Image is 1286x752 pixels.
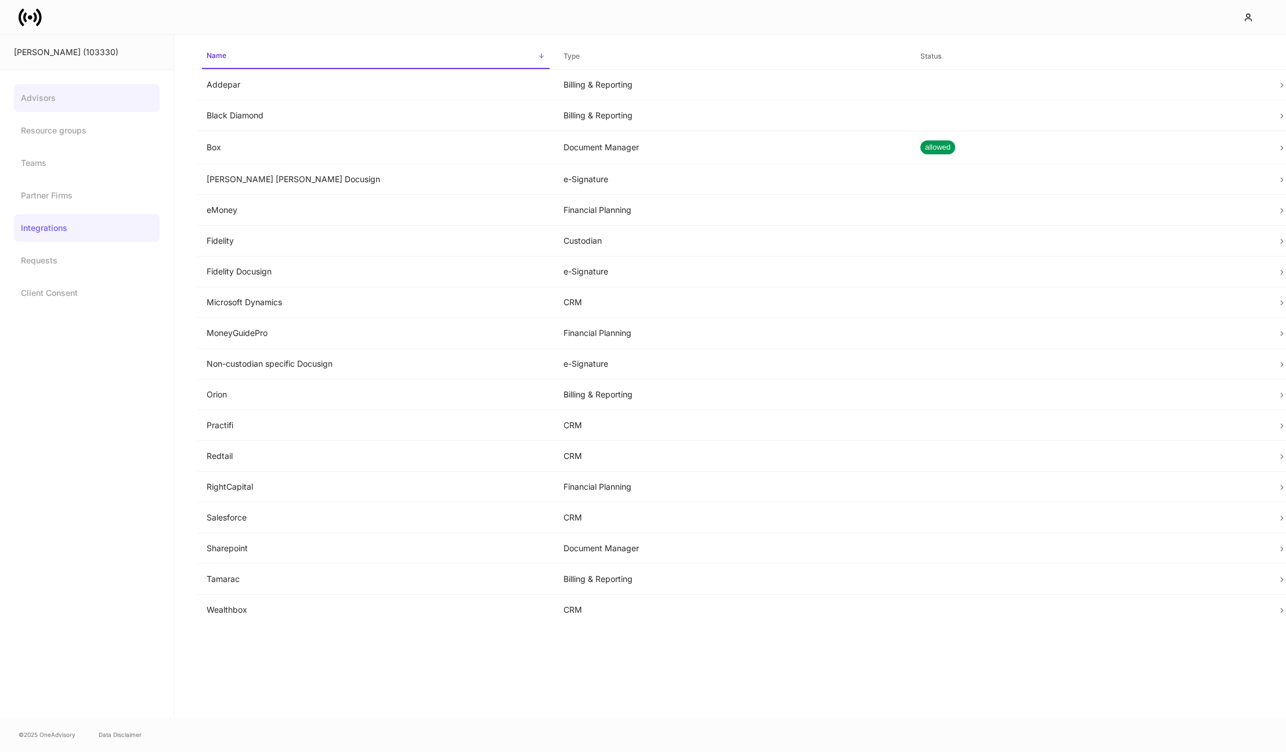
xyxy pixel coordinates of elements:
td: Fidelity Docusign [197,256,554,287]
td: MoneyGuidePro [197,318,554,349]
td: CRM [554,287,911,318]
td: Financial Planning [554,472,911,502]
a: Client Consent [14,279,160,307]
td: Addepar [197,70,554,100]
td: e-Signature [554,349,911,379]
td: Custodian [554,226,911,256]
td: CRM [554,410,911,441]
td: RightCapital [197,472,554,502]
td: Billing & Reporting [554,100,911,131]
td: Redtail [197,441,554,472]
div: [PERSON_NAME] (103330) [14,46,160,58]
td: Fidelity [197,226,554,256]
td: Orion [197,379,554,410]
span: Type [559,45,906,68]
td: Billing & Reporting [554,70,911,100]
td: CRM [554,441,911,472]
h6: Status [920,50,941,62]
td: Microsoft Dynamics [197,287,554,318]
td: CRM [554,595,911,626]
td: Financial Planning [554,318,911,349]
span: Name [202,44,550,69]
a: Partner Firms [14,182,160,209]
span: © 2025 OneAdvisory [19,730,75,739]
td: Practifi [197,410,554,441]
td: Box [197,131,554,164]
td: Salesforce [197,502,554,533]
td: Billing & Reporting [554,379,911,410]
a: Data Disclaimer [99,730,142,739]
span: Status [916,45,1263,68]
td: Document Manager [554,131,911,164]
td: CRM [554,502,911,533]
td: [PERSON_NAME] [PERSON_NAME] Docusign [197,164,554,195]
td: e-Signature [554,164,911,195]
td: Non-custodian specific Docusign [197,349,554,379]
a: Requests [14,247,160,274]
a: Integrations [14,214,160,242]
h6: Name [207,50,226,61]
td: eMoney [197,195,554,226]
a: Resource groups [14,117,160,144]
td: Financial Planning [554,195,911,226]
td: Billing & Reporting [554,564,911,595]
td: e-Signature [554,256,911,287]
a: Teams [14,149,160,177]
td: Wealthbox [197,595,554,626]
h6: Type [563,50,580,62]
a: Advisors [14,84,160,112]
td: Black Diamond [197,100,554,131]
td: Sharepoint [197,533,554,564]
td: Tamarac [197,564,554,595]
span: allowed [920,142,955,153]
td: Document Manager [554,533,911,564]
